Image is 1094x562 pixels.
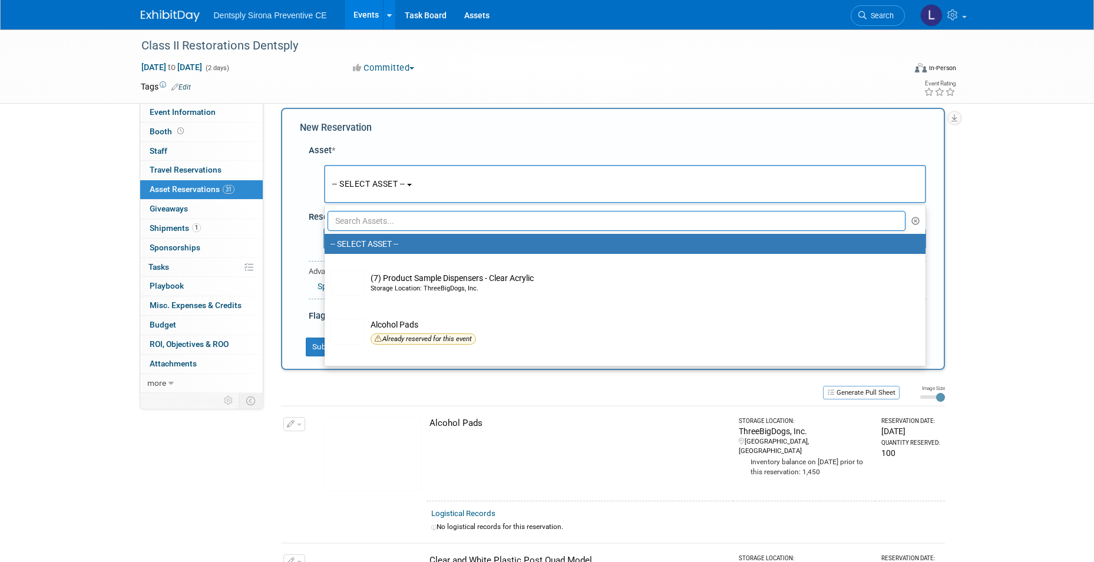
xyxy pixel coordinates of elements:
[166,62,177,72] span: to
[150,320,176,329] span: Budget
[920,385,945,392] div: Image Size
[214,11,327,20] span: Dentsply Sirona Preventive CE
[140,296,263,315] a: Misc. Expenses & Credits
[881,447,940,459] div: 100
[881,417,940,425] div: Reservation Date:
[141,10,200,22] img: ExhibitDay
[867,11,894,20] span: Search
[150,184,234,194] span: Asset Reservations
[928,64,956,72] div: In-Person
[140,200,263,219] a: Giveaways
[330,236,914,252] label: -- SELECT ASSET --
[150,223,201,233] span: Shipments
[140,142,263,161] a: Staff
[140,374,263,393] a: more
[431,522,940,532] div: No logistical records for this reservation.
[365,319,902,348] td: Alcohol Pads
[140,123,263,141] a: Booth
[739,437,871,456] div: [GEOGRAPHIC_DATA], [GEOGRAPHIC_DATA]
[150,359,197,368] span: Attachments
[739,417,871,425] div: Storage Location:
[332,179,405,189] span: -- SELECT ASSET --
[140,103,263,122] a: Event Information
[148,262,169,272] span: Tasks
[140,335,263,354] a: ROI, Objectives & ROO
[147,378,166,388] span: more
[223,185,234,194] span: 31
[309,211,926,223] div: Reservation Notes
[365,270,902,296] td: (7) Product Sample Dispensers - Clear Acrylic
[324,165,926,203] button: -- SELECT ASSET --
[171,83,191,91] a: Edit
[325,417,422,491] img: View Images
[835,61,957,79] div: Event Format
[141,81,191,92] td: Tags
[140,277,263,296] a: Playbook
[150,281,184,290] span: Playbook
[204,64,229,72] span: (2 days)
[823,386,900,399] button: Generate Pull Sheet
[150,107,216,117] span: Event Information
[192,223,201,232] span: 1
[219,393,239,408] td: Personalize Event Tab Strip
[150,165,222,174] span: Travel Reservations
[328,211,906,231] input: Search Assets...
[371,333,476,345] div: Already reserved for this event
[239,393,263,408] td: Toggle Event Tabs
[175,127,186,135] span: Booth not reserved yet
[150,339,229,349] span: ROI, Objectives & ROO
[137,35,887,57] div: Class II Restorations Dentsply
[924,81,956,87] div: Event Rating
[881,425,940,437] div: [DATE]
[318,282,448,291] a: Specify Shipping Logistics Category
[150,127,186,136] span: Booth
[140,161,263,180] a: Travel Reservations
[140,355,263,373] a: Attachments
[431,509,495,518] a: Logistical Records
[915,63,927,72] img: Format-Inperson.png
[150,146,167,156] span: Staff
[851,5,905,26] a: Search
[349,62,419,74] button: Committed
[309,144,926,157] div: Asset
[140,180,263,199] a: Asset Reservations31
[920,4,943,27] img: Lindsey Stutz
[739,425,871,437] div: ThreeBigDogs, Inc.
[309,310,328,321] span: Flag:
[140,219,263,238] a: Shipments1
[306,338,345,356] button: Submit
[881,439,940,447] div: Quantity Reserved:
[150,204,188,213] span: Giveaways
[150,300,242,310] span: Misc. Expenses & Credits
[371,284,902,293] div: Storage Location: ThreeBigDogs, Inc.
[300,122,372,133] span: New Reservation
[150,243,200,252] span: Sponsorships
[309,266,926,277] div: Advanced Options
[739,456,871,477] div: Inventory balance on [DATE] prior to this reservation: 1,450
[140,316,263,335] a: Budget
[140,239,263,257] a: Sponsorships
[141,62,203,72] span: [DATE] [DATE]
[429,417,729,429] div: Alcohol Pads
[140,258,263,277] a: Tasks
